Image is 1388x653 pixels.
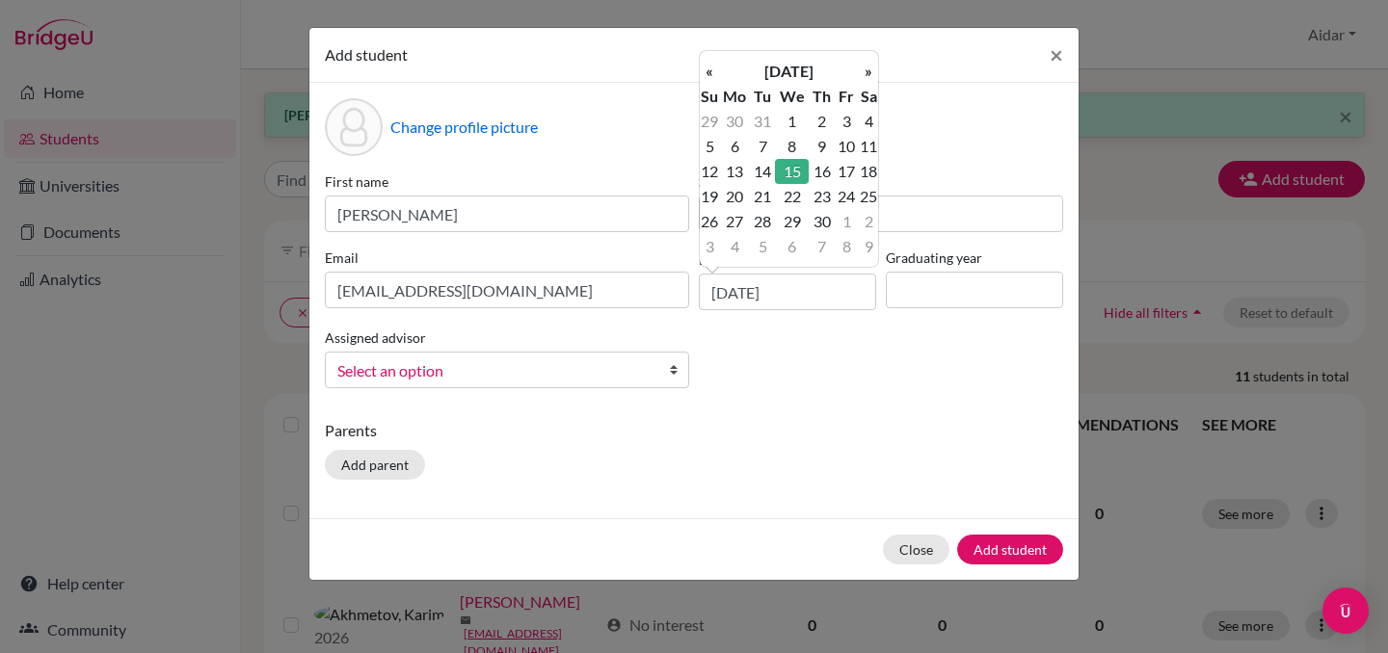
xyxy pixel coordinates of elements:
[751,134,775,159] td: 7
[835,84,859,109] th: Fr
[809,84,834,109] th: Th
[809,159,834,184] td: 16
[325,450,425,480] button: Add parent
[325,327,426,348] label: Assigned advisor
[859,109,878,134] td: 4
[751,84,775,109] th: Tu
[719,209,751,234] td: 27
[719,159,751,184] td: 13
[835,234,859,259] td: 8
[809,234,834,259] td: 7
[719,134,751,159] td: 6
[1050,40,1063,68] span: ×
[751,109,775,134] td: 31
[337,358,652,383] span: Select an option
[835,209,859,234] td: 1
[719,109,751,134] td: 30
[325,45,408,64] span: Add student
[700,209,719,234] td: 26
[700,59,719,84] th: «
[775,109,809,134] td: 1
[775,84,809,109] th: We
[835,109,859,134] td: 3
[700,109,719,134] td: 29
[325,98,383,156] div: Profile picture
[719,234,751,259] td: 4
[751,234,775,259] td: 5
[809,209,834,234] td: 30
[325,171,689,192] label: First name
[699,171,1063,192] label: Surname
[859,84,878,109] th: Sa
[719,184,751,209] td: 20
[719,59,859,84] th: [DATE]
[719,84,751,109] th: Mo
[751,159,775,184] td: 14
[809,134,834,159] td: 9
[886,248,1063,268] label: Graduating year
[325,419,1063,442] p: Parents
[775,159,809,184] td: 15
[699,274,876,310] input: dd/mm/yyyy
[859,159,878,184] td: 18
[957,535,1063,564] button: Add student
[700,184,719,209] td: 19
[859,134,878,159] td: 11
[325,248,689,268] label: Email
[859,59,878,84] th: »
[700,84,719,109] th: Su
[775,184,809,209] td: 22
[859,234,878,259] td: 9
[775,134,809,159] td: 8
[775,209,809,234] td: 29
[859,184,878,209] td: 25
[859,209,878,234] td: 2
[1322,588,1369,634] div: Open Intercom Messenger
[835,134,859,159] td: 10
[835,184,859,209] td: 24
[835,159,859,184] td: 17
[751,209,775,234] td: 28
[809,109,834,134] td: 2
[751,184,775,209] td: 21
[809,184,834,209] td: 23
[775,234,809,259] td: 6
[1034,28,1079,82] button: Close
[700,159,719,184] td: 12
[883,535,949,564] button: Close
[700,234,719,259] td: 3
[700,134,719,159] td: 5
